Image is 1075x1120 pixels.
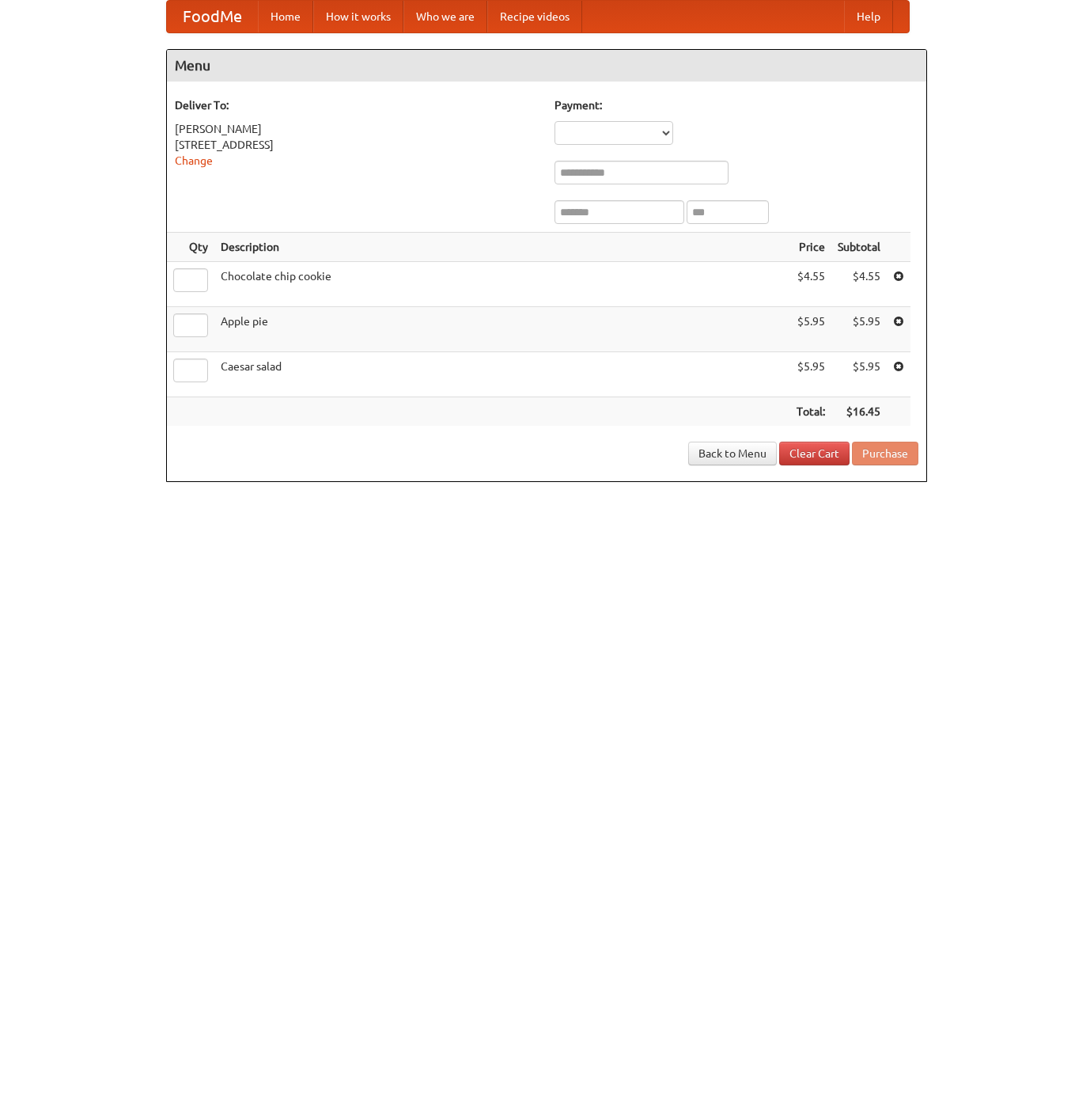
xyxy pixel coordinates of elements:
[258,1,313,32] a: Home
[214,262,790,307] td: Chocolate chip cookie
[831,307,887,352] td: $5.95
[779,442,850,465] a: Clear Cart
[831,352,887,397] td: $5.95
[175,97,539,113] h5: Deliver To:
[790,397,831,427] th: Total:
[790,352,831,397] td: $5.95
[831,233,887,262] th: Subtotal
[831,397,887,427] th: $16.45
[844,1,893,32] a: Help
[831,262,887,307] td: $4.55
[403,1,487,32] a: Who we are
[214,233,790,262] th: Description
[214,307,790,352] td: Apple pie
[313,1,403,32] a: How it works
[214,352,790,397] td: Caesar salad
[167,50,926,82] h4: Menu
[790,262,831,307] td: $4.55
[167,233,214,262] th: Qty
[790,233,831,262] th: Price
[555,97,918,113] h5: Payment:
[167,1,258,32] a: FoodMe
[487,1,582,32] a: Recipe videos
[175,121,539,137] div: [PERSON_NAME]
[175,137,539,153] div: [STREET_ADDRESS]
[790,307,831,352] td: $5.95
[688,442,777,465] a: Back to Menu
[175,154,213,167] a: Change
[852,442,918,465] button: Purchase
